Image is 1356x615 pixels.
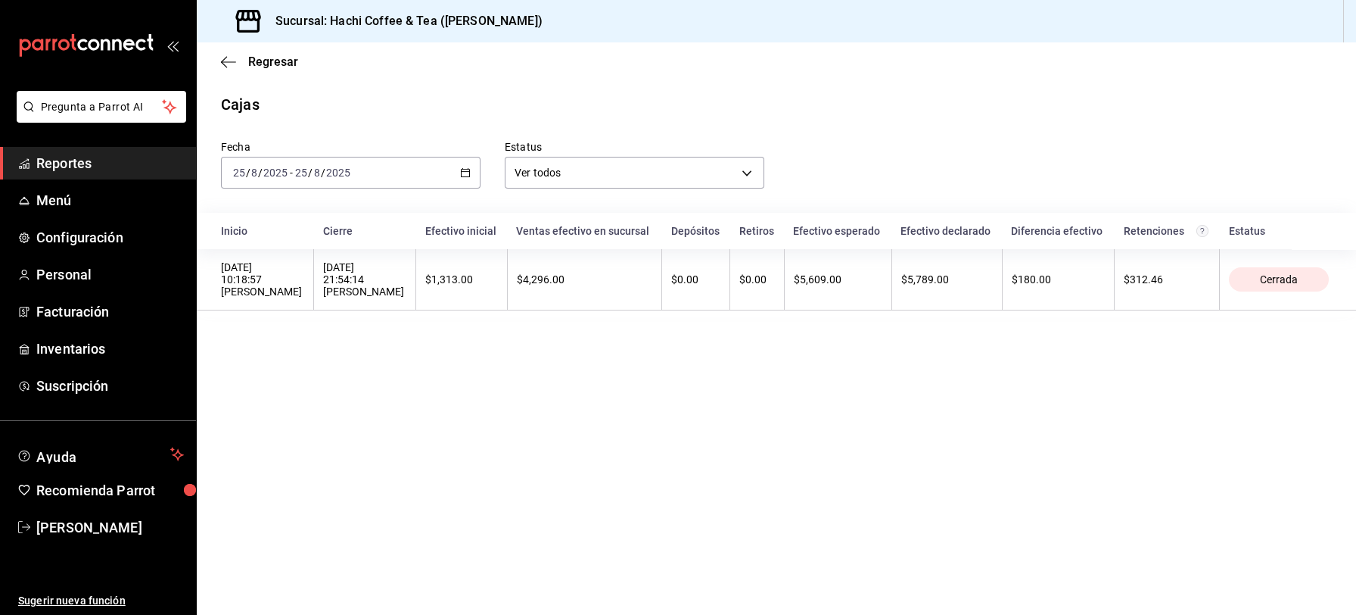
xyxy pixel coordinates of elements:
div: Efectivo declarado [900,225,993,237]
div: Inicio [221,225,305,237]
span: Cerrada [1254,273,1304,286]
span: Regresar [248,55,298,69]
button: Regresar [221,55,298,69]
span: Recomienda Parrot [36,480,184,501]
span: Reportes [36,153,184,173]
div: $4,296.00 [517,273,652,286]
div: $5,789.00 [901,273,993,286]
input: -- [294,167,308,179]
div: Retiros [739,225,776,237]
div: Efectivo inicial [425,225,499,237]
div: $312.46 [1124,273,1210,286]
span: / [258,167,263,179]
div: Ver todos [505,157,764,189]
div: $0.00 [739,273,775,286]
button: open_drawer_menu [166,39,179,52]
input: ---- [325,167,351,179]
div: Cajas [221,93,260,116]
svg: Total de retenciones de propinas registradas [1196,225,1208,237]
span: / [308,167,313,179]
label: Fecha [221,142,481,152]
span: Sugerir nueva función [18,593,184,609]
span: - [290,167,293,179]
div: [DATE] 21:54:14 [PERSON_NAME] [323,261,406,298]
input: ---- [263,167,288,179]
a: Pregunta a Parrot AI [11,110,186,126]
span: Inventarios [36,339,184,359]
span: Configuración [36,227,184,248]
div: $180.00 [1012,273,1105,286]
div: Estatus [1229,225,1332,237]
div: Diferencia efectivo [1011,225,1105,237]
div: $0.00 [671,273,720,286]
div: Depósitos [671,225,721,237]
span: / [321,167,325,179]
span: Personal [36,264,184,285]
div: Retenciones [1124,225,1211,237]
span: Suscripción [36,376,184,396]
input: -- [232,167,246,179]
span: [PERSON_NAME] [36,517,184,538]
div: $5,609.00 [794,273,882,286]
span: / [246,167,250,179]
input: -- [250,167,258,179]
span: Pregunta a Parrot AI [41,99,163,115]
input: -- [313,167,321,179]
div: Efectivo esperado [793,225,882,237]
div: [DATE] 10:18:57 [PERSON_NAME] [221,261,304,298]
h3: Sucursal: Hachi Coffee & Tea ([PERSON_NAME]) [263,12,543,30]
label: Estatus [505,142,764,152]
div: Ventas efectivo en sucursal [516,225,652,237]
span: Ayuda [36,445,164,464]
span: Facturación [36,301,184,322]
div: $1,313.00 [425,273,498,286]
button: Pregunta a Parrot AI [17,91,186,123]
span: Menú [36,190,184,211]
div: Cierre [323,225,407,237]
